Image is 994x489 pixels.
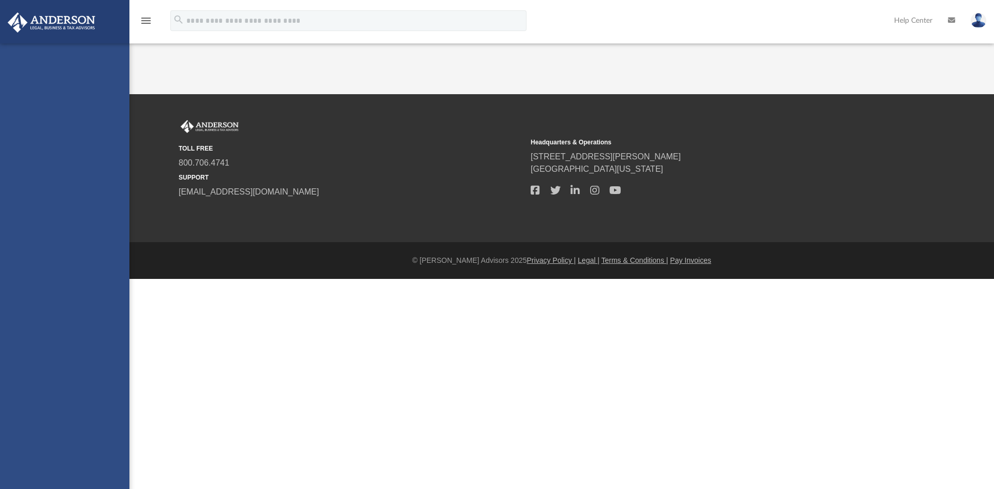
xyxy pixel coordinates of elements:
small: TOLL FREE [179,144,523,153]
a: [STREET_ADDRESS][PERSON_NAME] [531,152,681,161]
small: Headquarters & Operations [531,138,875,147]
a: 800.706.4741 [179,158,229,167]
a: menu [140,20,152,27]
a: Pay Invoices [670,256,711,264]
a: Legal | [578,256,600,264]
a: [GEOGRAPHIC_DATA][US_STATE] [531,165,663,173]
div: © [PERSON_NAME] Advisors 2025 [129,255,994,266]
img: User Pic [971,13,986,28]
img: Anderson Advisors Platinum Portal [179,120,241,134]
a: Terms & Conditions | [602,256,668,264]
a: [EMAIL_ADDRESS][DOMAIN_NAME] [179,187,319,196]
img: Anderson Advisors Platinum Portal [5,12,98,33]
i: menu [140,14,152,27]
small: SUPPORT [179,173,523,182]
a: Privacy Policy | [527,256,576,264]
i: search [173,14,184,25]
